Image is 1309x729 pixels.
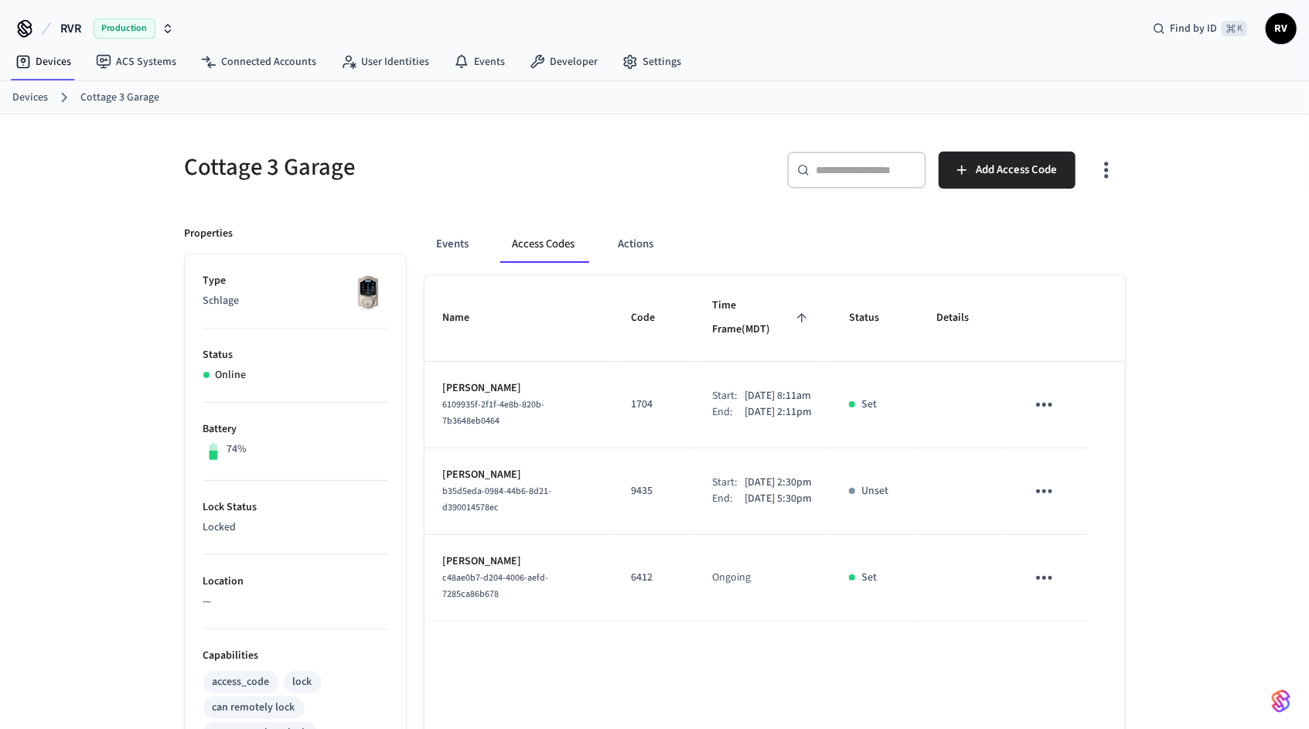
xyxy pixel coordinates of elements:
[861,570,877,586] p: Set
[712,388,745,404] div: Start:
[712,475,745,491] div: Start:
[80,90,159,106] a: Cottage 3 Garage
[203,648,387,664] p: Capabilities
[712,294,812,342] span: Time Frame(MDT)
[94,19,155,39] span: Production
[745,475,812,491] p: [DATE] 2:30pm
[976,160,1057,180] span: Add Access Code
[631,306,675,330] span: Code
[745,404,812,421] p: [DATE] 2:11pm
[12,90,48,106] a: Devices
[203,347,387,363] p: Status
[517,48,610,76] a: Developer
[216,367,247,383] p: Online
[443,398,545,428] span: 6109935f-2f1f-4e8b-820b-7b3648eb0464
[443,485,552,514] span: b35d5eda-0984-44b6-8d21-d390014578ec
[424,275,1125,622] table: sticky table
[861,483,888,499] p: Unset
[712,404,745,421] div: End:
[610,48,694,76] a: Settings
[203,273,387,289] p: Type
[443,571,549,601] span: c48ae0b7-d204-4006-aefd-7285ca86b678
[441,48,517,76] a: Events
[443,554,594,570] p: [PERSON_NAME]
[443,467,594,483] p: [PERSON_NAME]
[213,700,295,716] div: can remotely lock
[861,397,877,413] p: Set
[443,306,490,330] span: Name
[189,48,329,76] a: Connected Accounts
[203,421,387,438] p: Battery
[227,441,247,458] p: 74%
[203,519,387,536] p: Locked
[203,293,387,309] p: Schlage
[185,226,234,242] p: Properties
[84,48,189,76] a: ACS Systems
[631,483,675,499] p: 9435
[606,226,666,263] button: Actions
[3,48,84,76] a: Devices
[349,273,387,312] img: Schlage Sense Smart Deadbolt with Camelot Trim, Front
[712,491,745,507] div: End:
[849,306,899,330] span: Status
[424,226,1125,263] div: ant example
[631,570,675,586] p: 6412
[694,535,830,622] td: Ongoing
[213,674,270,690] div: access_code
[1140,15,1260,43] div: Find by ID⌘ K
[1170,21,1217,36] span: Find by ID
[60,19,81,38] span: RVR
[500,226,588,263] button: Access Codes
[1222,21,1247,36] span: ⌘ K
[631,397,675,413] p: 1704
[1272,689,1290,714] img: SeamLogoGradient.69752ec5.svg
[939,152,1075,189] button: Add Access Code
[329,48,441,76] a: User Identities
[443,380,594,397] p: [PERSON_NAME]
[1267,15,1295,43] span: RV
[1266,13,1297,44] button: RV
[185,152,646,183] h5: Cottage 3 Garage
[936,306,989,330] span: Details
[293,674,312,690] div: lock
[745,388,811,404] p: [DATE] 8:11am
[203,594,387,610] p: —
[745,491,812,507] p: [DATE] 5:30pm
[203,574,387,590] p: Location
[424,226,482,263] button: Events
[203,499,387,516] p: Lock Status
